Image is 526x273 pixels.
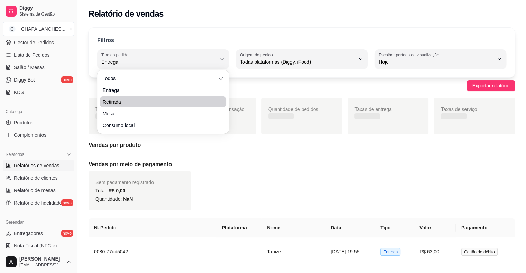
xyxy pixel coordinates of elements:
td: R$ 63,00 [414,237,456,266]
div: Catálogo [3,106,74,117]
th: Plataforma [216,218,261,237]
label: Tipo do pedido [101,52,131,58]
span: Entregadores [14,230,43,237]
span: C [9,26,16,32]
span: Relatório de fidelidade [14,199,62,206]
span: Todas plataformas (Diggy, iFood) [240,58,355,65]
div: Gerenciar [3,217,74,228]
span: Consumo local [103,122,216,129]
span: Produtos [14,119,33,126]
td: [DATE] 19:55 [325,237,375,266]
span: NaN [123,196,133,202]
th: Nome [261,218,325,237]
span: Sem pagamento registrado [95,180,154,185]
h5: Vendas por meio de pagamento [89,160,515,169]
h2: Relatório de vendas [89,8,164,19]
span: Diggy [19,5,72,11]
span: Diggy Bot [14,76,35,83]
td: Tanize [261,237,325,266]
span: Taxas de entrega [354,106,391,112]
th: Data [325,218,375,237]
td: 0080-77dd5042 [89,237,216,266]
span: Todos [103,75,216,82]
th: Tipo [375,218,414,237]
span: Gestor de Pedidos [14,39,54,46]
span: Entrega [380,248,400,256]
span: R$ 0,00 [108,188,125,194]
span: Mesa [103,110,216,117]
th: N. Pedido [89,218,216,237]
span: Relatório de clientes [14,175,58,181]
span: Quantidade: [95,196,133,202]
span: Complementos [14,132,46,139]
th: Valor [414,218,456,237]
label: Origem do pedido [240,52,275,58]
span: [PERSON_NAME] [19,256,63,262]
span: Cartão de débito [461,248,498,256]
span: Salão / Mesas [14,64,45,71]
span: Retirada [103,98,216,105]
span: Nota Fiscal (NFC-e) [14,242,57,249]
span: Quantidade de pedidos [268,106,319,112]
span: [EMAIL_ADDRESS][DOMAIN_NAME] [19,262,63,268]
div: CHAPA LANCHES ... [21,26,65,32]
span: Lista de Pedidos [14,51,50,58]
span: Entrega [103,87,216,94]
label: Escolher período de visualização [379,52,441,58]
span: Sistema de Gestão [19,11,72,17]
p: Filtros [97,36,114,45]
span: KDS [14,89,24,96]
span: Entrega [101,58,216,65]
span: Relatório de mesas [14,187,56,194]
span: Exportar relatório [472,82,509,90]
span: Hoje [379,58,494,65]
th: Pagamento [456,218,515,237]
img: diggy [222,243,239,260]
button: Select a team [3,22,74,36]
span: Relatórios de vendas [14,162,59,169]
span: Total vendido [95,106,124,112]
span: Taxas de serviço [441,106,477,112]
span: Relatórios [6,152,24,157]
h5: Vendas por produto [89,141,515,149]
span: Total: [95,188,125,194]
